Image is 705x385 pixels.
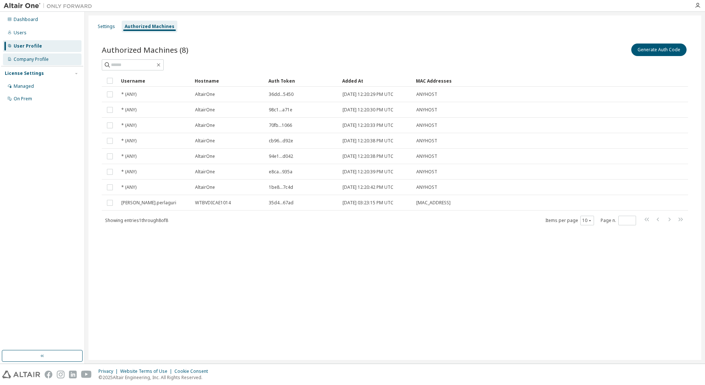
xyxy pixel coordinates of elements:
div: Website Terms of Use [120,368,174,374]
div: Hostname [195,75,263,87]
span: Page n. [601,216,636,225]
span: WTBVDICAE1014 [195,200,231,206]
img: youtube.svg [81,371,92,378]
span: [MAC_ADDRESS] [416,200,451,206]
button: 10 [582,218,592,223]
span: AltairOne [195,169,215,175]
span: e8ca...935a [269,169,292,175]
span: AltairOne [195,153,215,159]
span: ANYHOST [416,138,437,144]
span: ANYHOST [416,122,437,128]
span: * (ANY) [121,153,136,159]
div: Auth Token [268,75,336,87]
span: * (ANY) [121,138,136,144]
img: altair_logo.svg [2,371,40,378]
span: Authorized Machines (8) [102,45,188,55]
div: MAC Addresses [416,75,611,87]
img: facebook.svg [45,371,52,378]
span: * (ANY) [121,107,136,113]
button: Generate Auth Code [631,44,687,56]
span: AltairOne [195,122,215,128]
div: Privacy [98,368,120,374]
span: [DATE] 12:20:33 PM UTC [343,122,393,128]
img: Altair One [4,2,96,10]
div: User Profile [14,43,42,49]
div: License Settings [5,70,44,76]
span: * (ANY) [121,169,136,175]
span: 70fb...1066 [269,122,292,128]
span: 98c1...a71e [269,107,292,113]
span: 1be8...7c4d [269,184,293,190]
span: [PERSON_NAME].perlaguri [121,200,176,206]
span: [DATE] 12:20:29 PM UTC [343,91,393,97]
span: [DATE] 12:20:30 PM UTC [343,107,393,113]
span: 94e1...d042 [269,153,293,159]
span: [DATE] 12:20:39 PM UTC [343,169,393,175]
div: Dashboard [14,17,38,22]
p: © 2025 Altair Engineering, Inc. All Rights Reserved. [98,374,212,381]
span: * (ANY) [121,122,136,128]
span: 35d4...67ad [269,200,294,206]
span: Items per page [545,216,594,225]
span: [DATE] 12:20:38 PM UTC [343,153,393,159]
span: AltairOne [195,107,215,113]
span: ANYHOST [416,91,437,97]
span: Showing entries 1 through 8 of 8 [105,217,168,223]
span: * (ANY) [121,91,136,97]
span: ANYHOST [416,107,437,113]
span: 36dd...5450 [269,91,294,97]
span: ANYHOST [416,169,437,175]
span: [DATE] 12:20:42 PM UTC [343,184,393,190]
img: instagram.svg [57,371,65,378]
div: Users [14,30,27,36]
div: Company Profile [14,56,49,62]
span: AltairOne [195,138,215,144]
span: * (ANY) [121,184,136,190]
span: ANYHOST [416,184,437,190]
div: Username [121,75,189,87]
span: AltairOne [195,91,215,97]
span: cb96...d92e [269,138,293,144]
div: Authorized Machines [125,24,174,30]
span: ANYHOST [416,153,437,159]
div: Settings [98,24,115,30]
div: Cookie Consent [174,368,212,374]
span: AltairOne [195,184,215,190]
div: On Prem [14,96,32,102]
div: Managed [14,83,34,89]
span: [DATE] 12:20:38 PM UTC [343,138,393,144]
img: linkedin.svg [69,371,77,378]
span: [DATE] 03:23:15 PM UTC [343,200,393,206]
div: Added At [342,75,410,87]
